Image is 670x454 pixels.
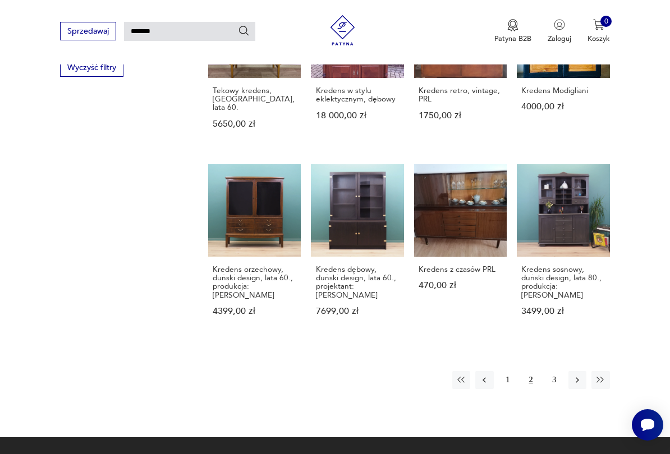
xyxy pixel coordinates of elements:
h3: Kredens w stylu eklektycznym, dębowy [316,86,400,104]
p: Patyna B2B [494,34,531,44]
a: Kredens dębowy, duński design, lata 60., projektant: Børge MogensenKredens dębowy, duński design,... [311,164,403,336]
p: 5650,00 zł [213,120,296,128]
p: Zaloguj [548,34,571,44]
button: 3 [545,371,563,389]
iframe: Smartsupp widget button [632,409,663,441]
p: 4399,00 zł [213,307,296,316]
button: Sprzedawaj [60,22,116,40]
p: 7699,00 zł [316,307,400,316]
h3: Kredens dębowy, duński design, lata 60., projektant: [PERSON_NAME] [316,265,400,299]
h3: Kredens orzechowy, duński design, lata 60., produkcja: [PERSON_NAME] [213,265,296,299]
p: 4000,00 zł [521,103,605,111]
p: 1750,00 zł [419,112,502,120]
button: Zaloguj [548,19,571,44]
img: Patyna - sklep z meblami i dekoracjami vintage [324,15,361,45]
button: Wyczyść filtry [60,58,123,77]
img: Ikonka użytkownika [554,19,565,30]
img: Ikona koszyka [593,19,604,30]
h3: Kredens Modigliani [521,86,605,95]
a: Sprzedawaj [60,29,116,35]
h3: Kredens retro, vintage, PRL [419,86,502,104]
p: Koszyk [588,34,610,44]
button: 1 [499,371,517,389]
div: 0 [600,16,612,27]
a: Kredens sosnowy, duński design, lata 80., produkcja: DaniaKredens sosnowy, duński design, lata 80... [517,164,609,336]
h3: Kredens sosnowy, duński design, lata 80., produkcja: [PERSON_NAME] [521,265,605,299]
img: Ikona medalu [507,19,518,31]
h3: Kredens z czasów PRL [419,265,502,274]
p: 18 000,00 zł [316,112,400,120]
a: Kredens z czasów PRLKredens z czasów PRL470,00 zł [414,164,507,336]
button: 2 [522,371,540,389]
p: 3499,00 zł [521,307,605,316]
button: Szukaj [238,25,250,37]
button: Patyna B2B [494,19,531,44]
button: 0Koszyk [588,19,610,44]
a: Kredens orzechowy, duński design, lata 60., produkcja: DaniaKredens orzechowy, duński design, lat... [208,164,301,336]
h3: Tekowy kredens, [GEOGRAPHIC_DATA], lata 60. [213,86,296,112]
p: 470,00 zł [419,281,502,290]
a: Ikona medaluPatyna B2B [494,19,531,44]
